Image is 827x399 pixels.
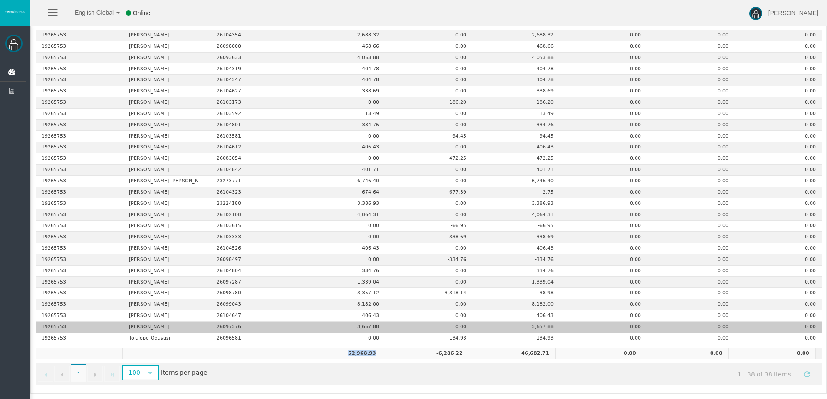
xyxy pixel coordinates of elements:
td: 0.00 [647,277,735,288]
td: 406.43 [298,142,385,153]
td: [PERSON_NAME] [123,153,210,165]
td: 0.00 [647,288,735,299]
td: -472.25 [472,153,560,165]
td: 406.43 [472,142,560,153]
td: 0.00 [647,75,735,86]
td: 0.00 [647,243,735,254]
td: 26103173 [210,97,297,109]
td: 0.00 [560,63,647,75]
td: 0.00 [560,120,647,131]
td: 19265753 [36,30,123,41]
td: 26104319 [210,63,297,75]
td: 0.00 [560,254,647,266]
td: 338.69 [472,86,560,97]
td: [PERSON_NAME] [123,322,210,333]
span: Go to the previous page [59,371,66,378]
a: Go to the next page [87,366,103,382]
td: 19265753 [36,299,123,310]
td: 26103581 [210,131,297,142]
td: 0.00 [647,165,735,176]
td: [PERSON_NAME] [123,75,210,86]
td: 0.00 [735,243,822,254]
td: 26099043 [210,299,297,310]
td: 26104801 [210,120,297,131]
td: 19265753 [36,266,123,277]
td: -334.76 [385,254,472,266]
span: Go to the last page [109,371,115,378]
td: 0.00 [560,299,647,310]
td: 0.00 [647,299,735,310]
td: 19265753 [36,333,123,344]
td: 334.76 [472,266,560,277]
td: [PERSON_NAME] [123,109,210,120]
td: 0.00 [647,254,735,266]
td: 0.00 [560,310,647,322]
td: 0.00 [385,142,472,153]
td: 0.00 [647,221,735,232]
td: 26104526 [210,243,297,254]
td: 0.00 [560,109,647,120]
td: 0.00 [298,254,385,266]
td: 26104627 [210,86,297,97]
td: -94.45 [472,131,560,142]
td: 0.00 [735,209,822,221]
td: 4,053.88 [298,53,385,64]
td: 468.66 [298,41,385,53]
td: 0.00 [647,41,735,53]
td: -6,286.22 [382,348,469,359]
td: -338.69 [385,232,472,243]
td: 19265753 [36,120,123,131]
a: Go to the first page [38,366,53,382]
td: 0.00 [560,198,647,209]
td: 19265753 [36,63,123,75]
td: 19265753 [36,97,123,109]
td: 23273771 [210,176,297,187]
td: 3,386.93 [472,198,560,209]
td: Tolulope Odususi [123,333,210,344]
td: 13.49 [298,109,385,120]
td: 19265753 [36,277,123,288]
td: 0.00 [735,53,822,64]
td: 23224180 [210,198,297,209]
td: 0.00 [735,232,822,243]
td: 26103615 [210,221,297,232]
td: 0.00 [735,30,822,41]
td: 19265753 [36,53,123,64]
td: 4,064.31 [472,209,560,221]
td: 26098780 [210,288,297,299]
td: 0.00 [560,153,647,165]
td: [PERSON_NAME] [123,131,210,142]
td: [PERSON_NAME] [123,254,210,266]
td: 401.71 [472,165,560,176]
td: 6,746.40 [472,176,560,187]
td: 406.43 [298,310,385,322]
td: 404.78 [298,63,385,75]
img: user-image [749,7,762,20]
td: 19265753 [36,288,123,299]
td: 0.00 [560,266,647,277]
td: -677.39 [385,187,472,198]
td: -3,318.14 [385,288,472,299]
td: 0.00 [385,310,472,322]
td: 0.00 [298,97,385,109]
td: [PERSON_NAME] [PERSON_NAME] [123,176,210,187]
td: 0.00 [647,266,735,277]
td: 0.00 [560,221,647,232]
td: 0.00 [735,86,822,97]
td: 19265753 [36,209,123,221]
td: 406.43 [298,243,385,254]
td: 0.00 [647,176,735,187]
td: 338.69 [298,86,385,97]
td: -94.45 [385,131,472,142]
td: 0.00 [385,53,472,64]
img: logo.svg [4,10,26,13]
span: 1 - 38 of 38 items [730,366,799,382]
td: 0.00 [647,310,735,322]
td: 26104804 [210,266,297,277]
td: 0.00 [735,142,822,153]
td: 0.00 [735,277,822,288]
td: 0.00 [385,243,472,254]
td: 26102100 [210,209,297,221]
td: 0.00 [560,176,647,187]
td: 0.00 [560,187,647,198]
